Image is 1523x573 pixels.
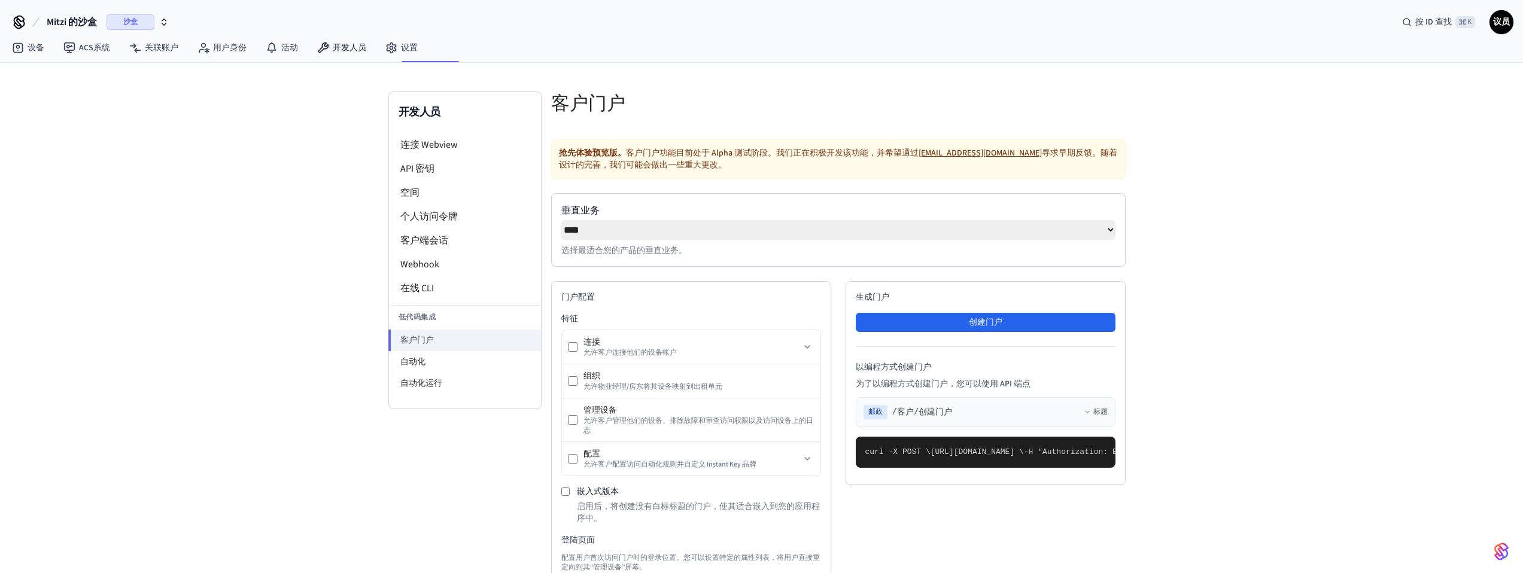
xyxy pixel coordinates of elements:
[400,162,434,175] font: API 密钥
[969,316,1002,328] font: 创建门户
[399,312,436,322] font: 低代码集成
[400,258,439,271] font: Webhook
[583,370,600,382] font: 组织
[583,336,600,348] font: 连接
[400,356,425,368] font: 自动化
[561,245,687,257] font: 选择最适合您的产品的垂直业务。
[256,37,308,59] a: 活动
[400,282,434,295] font: 在线 CLI
[400,377,442,389] font: 自动化运行
[1093,407,1108,417] font: 标题
[561,313,578,325] font: 特征
[28,42,44,54] font: 设备
[400,334,434,346] font: 客户门户
[145,42,178,54] font: 关联账户
[561,553,820,572] font: ，将用户直接重定向到其“管理设备”屏幕。
[856,313,1115,332] button: 创建门户
[583,416,813,435] font: 允许客户管理他们的设备、排除故障和审查访问权限以及访问设备上的日志
[400,186,419,199] font: 空间
[188,37,256,59] a: 用户身份
[741,553,770,563] font: 属性列表
[1393,11,1485,33] div: 按 ID 查找⌘ K
[865,447,931,456] span: curl -X POST \
[281,42,298,54] font: 活动
[400,234,448,247] font: 客户端会话
[676,147,919,159] font: 目前处于 Alpha 测试阶段。我们正在积极开发该功能，并希望通过
[561,291,595,303] font: 门户配置
[919,147,1042,159] a: [EMAIL_ADDRESS][DOMAIN_NAME]
[577,501,820,525] font: 启用后，将创建没有白标标题的门户，使其适合嵌入到您的应用程序中。
[1489,10,1513,34] button: 议员
[561,553,741,563] font: 配置用户首次访问门户时的登录位置。您可以设置特定的
[1415,16,1452,28] font: 按 ID 查找
[1024,447,1248,456] span: -H "Authorization: Bearer seam_api_key_123456" \
[333,42,366,54] font: 开发人员
[47,16,97,29] font: Mitzi 的沙盒
[868,407,883,417] font: 邮政
[120,37,188,59] a: 关联账户
[399,105,440,120] font: 开发人员
[561,534,595,546] font: 登陆页面
[583,404,617,416] font: 管理设备
[308,37,376,59] a: 开发人员
[54,37,120,59] a: ACS系统
[400,210,458,223] font: 个人访问令牌
[551,90,625,117] font: 客户门户
[123,17,138,27] font: 沙盒
[583,348,677,358] font: 允许客户连接他们的设备帐户
[583,459,756,470] font: 允许客户配置访问自动化规则并自定义 Instant Key 品牌
[1459,17,1472,27] font: ⌘ K
[213,42,247,54] font: 用户身份
[559,147,626,159] font: 抢先体验预览版。
[561,204,600,217] font: 垂直业务
[931,447,1024,456] span: [URL][DOMAIN_NAME] \
[659,147,676,159] font: 功能
[856,291,889,303] font: 生成门户
[1493,16,1510,28] font: 议员
[376,37,427,59] a: 设置
[401,42,418,54] font: 设置
[559,147,1117,171] font: 寻求早期反馈。随着设计的完善，我们可能会做出一些重大更改。
[577,486,619,498] font: 嵌入式版本
[79,42,110,54] font: ACS系统
[856,378,1030,390] font: 为了以编程方式创建门户，您可以使用 API 端点
[1084,407,1108,417] button: 标题
[892,407,953,417] font: /客户/创建门户
[583,448,600,460] font: 配置
[856,361,931,373] font: 以编程方式创建门户
[400,138,458,151] font: 连接 Webview
[583,382,722,392] font: 允许物业经理/房东将其设备映射到出租单元
[1494,542,1509,561] img: SeamLogoGradient.69752ec5.svg
[626,147,659,159] font: 客户门户
[2,37,54,59] a: 设备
